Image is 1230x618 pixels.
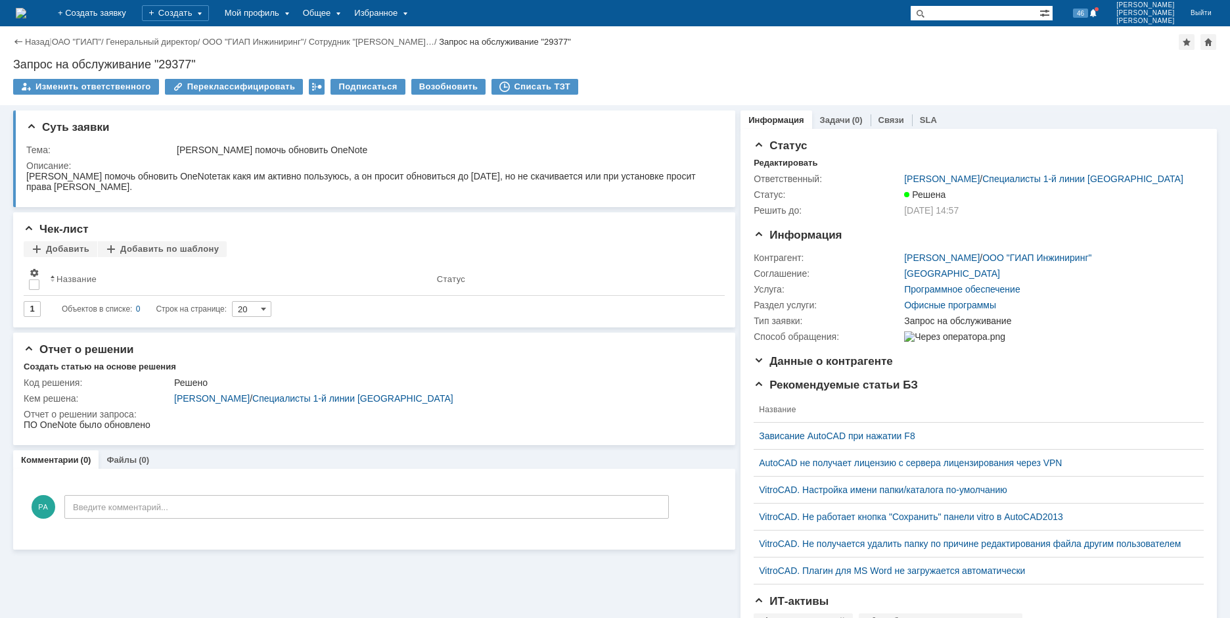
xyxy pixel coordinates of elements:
[1116,17,1175,25] span: [PERSON_NAME]
[45,262,432,296] th: Название
[754,174,901,184] div: Ответственный:
[106,455,137,465] a: Файлы
[904,174,1183,184] div: /
[904,252,1091,263] div: /
[62,304,132,314] span: Объектов в списке:
[13,58,1217,71] div: Запрос на обслуживание "29377"
[49,36,51,46] div: |
[754,379,918,391] span: Рекомендуемые статьи БЗ
[904,331,1005,342] img: Через оператора.png
[177,145,716,155] div: [PERSON_NAME] помочь обновить OneNote
[439,37,571,47] div: Запрос на обслуживание "29377"
[174,393,716,404] div: /
[32,495,55,519] span: РА
[748,115,804,125] a: Информация
[920,115,937,125] a: SLA
[309,79,325,95] div: Работа с массовостью
[754,595,829,607] span: ИТ-активы
[16,8,26,18] img: logo
[759,485,1188,495] a: VitroCAD. Настройка имени папки/каталога по-умолчанию
[904,300,996,310] a: Офисные программы
[26,145,174,155] div: Тема:
[754,205,901,216] div: Решить до:
[16,8,26,18] a: Перейти на домашнюю страницу
[309,37,434,47] a: Сотрудник "[PERSON_NAME]…
[29,268,39,278] span: Настройки
[1039,6,1053,18] span: Расширенный поиск
[904,252,980,263] a: [PERSON_NAME]
[754,252,901,263] div: Контрагент:
[309,37,440,47] div: /
[759,431,1188,441] a: Зависание AutoCAD при нажатии F8
[252,393,453,404] a: Специалисты 1-й линии [GEOGRAPHIC_DATA]
[174,393,250,404] a: [PERSON_NAME]
[139,455,149,465] div: (0)
[904,268,1000,279] a: [GEOGRAPHIC_DATA]
[24,343,133,356] span: Отчет о решении
[759,458,1188,468] a: AutoCAD не получает лицензию с сервера лицензирования через VPN
[754,331,901,342] div: Способ обращения:
[904,205,959,216] span: [DATE] 14:57
[1073,9,1088,18] span: 46
[62,301,227,317] i: Строк на странице:
[1116,9,1175,17] span: [PERSON_NAME]
[25,37,49,47] a: Назад
[142,5,209,21] div: Создать
[57,274,97,284] div: Название
[754,284,901,295] div: Услуга:
[754,300,901,310] div: Раздел услуги:
[1200,34,1216,50] div: Сделать домашней страницей
[754,158,817,168] div: Редактировать
[904,284,1020,295] a: Программное обеспечение
[754,397,1193,423] th: Название
[754,189,901,200] div: Статус:
[754,316,901,326] div: Тип заявки:
[24,362,176,372] div: Создать статью на основе решения
[878,115,904,125] a: Связи
[1116,1,1175,9] span: [PERSON_NAME]
[106,37,202,47] div: /
[759,511,1188,522] a: VitroCAD. Не работает кнопка "Сохранить" панели vitro в AutoCAD2013
[904,189,945,200] span: Решена
[982,252,1091,263] a: ООО "ГИАП Инжиниринг"
[754,229,842,241] span: Информация
[1179,34,1195,50] div: Добавить в избранное
[754,268,901,279] div: Соглашение:
[904,316,1196,326] div: Запрос на обслуживание
[202,37,309,47] div: /
[136,301,141,317] div: 0
[437,274,465,284] div: Статус
[432,262,714,296] th: Статус
[820,115,850,125] a: Задачи
[52,37,101,47] a: ОАО "ГИАП"
[759,565,1188,576] a: VitroCAD. Плагин для MS Word не загружается автоматически
[754,139,807,152] span: Статус
[24,393,171,404] div: Кем решена:
[21,455,79,465] a: Комментарии
[24,223,89,235] span: Чек-лист
[26,160,718,171] div: Описание:
[202,37,304,47] a: ООО "ГИАП Инжиниринг"
[754,355,893,368] span: Данные о контрагенте
[81,455,91,465] div: (0)
[904,174,980,184] a: [PERSON_NAME]
[106,37,197,47] a: Генеральный директор
[26,121,109,133] span: Суть заявки
[852,115,863,125] div: (0)
[24,409,718,419] div: Отчет о решении запроса:
[52,37,106,47] div: /
[24,377,171,388] div: Код решения:
[174,377,716,388] div: Решено
[759,538,1188,549] a: VitroCAD. Не получается удалить папку по причине редактирования файла другим пользователем
[982,174,1183,184] a: Специалисты 1-й линии [GEOGRAPHIC_DATA]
